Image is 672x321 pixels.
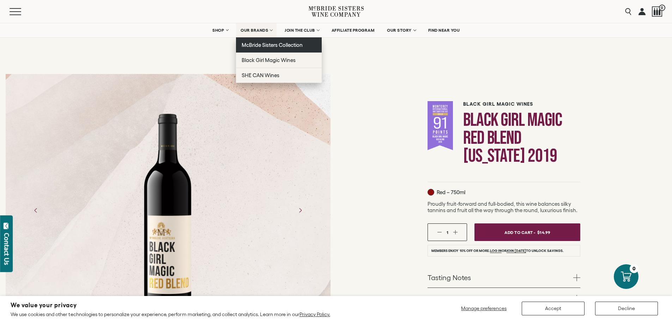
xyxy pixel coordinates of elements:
a: AFFILIATE PROGRAM [327,23,379,37]
a: Log in [490,249,502,253]
span: Add To Cart - [504,227,535,237]
button: Add To Cart - $14.99 [474,223,580,241]
button: Mobile Menu Trigger [10,8,35,15]
button: Manage preferences [457,302,511,315]
a: join [DATE] [507,249,526,253]
p: We use cookies and other technologies to personalize your experience, perform marketing, and coll... [11,311,330,317]
button: Previous [27,201,45,220]
p: Red – 750ml [428,189,465,196]
span: Proudly fruit-forward and full-bodied, this wine balances silky tannins and fruit all the way thr... [428,201,577,213]
button: Accept [522,302,585,315]
a: Privacy Policy. [299,311,330,317]
h2: We value your privacy [11,302,330,308]
span: McBride Sisters Collection [242,42,303,48]
a: SHE CAN Wines [236,68,322,83]
div: Contact Us [3,233,10,265]
span: Black Girl Magic Wines [242,57,296,63]
a: McBride Sisters Collection [236,37,322,53]
a: FIND NEAR YOU [424,23,465,37]
a: OUR STORY [382,23,420,37]
a: OUR BRANDS [236,23,277,37]
span: OUR BRANDS [241,28,268,33]
a: Food Pairings [428,288,580,308]
a: Black Girl Magic Wines [236,53,322,68]
button: Decline [595,302,658,315]
span: SHE CAN Wines [242,72,279,78]
button: Next [291,201,309,220]
span: SHOP [212,28,224,33]
span: 1 [447,230,448,235]
span: $14.99 [537,227,551,237]
span: OUR STORY [387,28,412,33]
a: Tasting Notes [428,267,580,288]
span: FIND NEAR YOU [428,28,460,33]
span: AFFILIATE PROGRAM [332,28,375,33]
span: Manage preferences [461,305,507,311]
span: 0 [659,5,665,11]
h1: Black Girl Magic Red Blend [US_STATE] 2019 [463,111,580,165]
li: Members enjoy 10% off or more. or to unlock savings. [428,245,580,257]
div: 0 [630,264,638,273]
span: JOIN THE CLUB [285,28,315,33]
h6: Black Girl Magic Wines [463,101,580,107]
a: SHOP [208,23,232,37]
a: JOIN THE CLUB [280,23,323,37]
